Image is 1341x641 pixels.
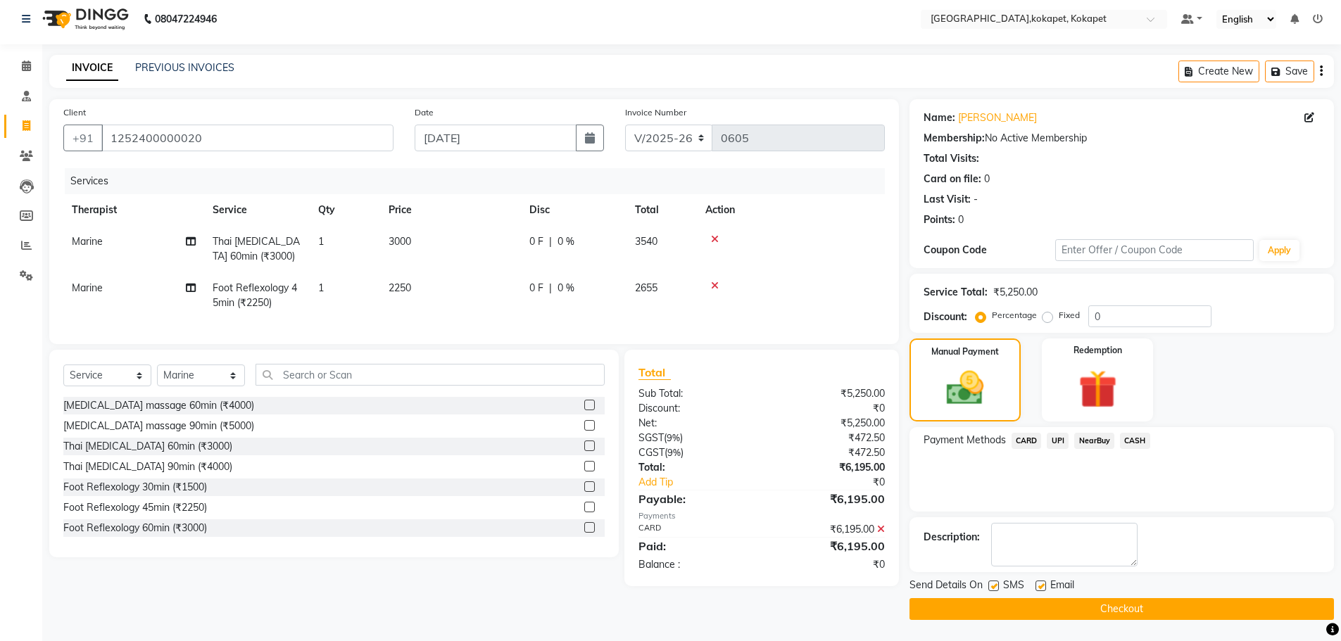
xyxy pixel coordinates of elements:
[628,490,762,507] div: Payable:
[958,212,964,227] div: 0
[1178,61,1259,82] button: Create New
[762,445,895,460] div: ₹472.50
[931,345,999,358] label: Manual Payment
[1059,309,1080,322] label: Fixed
[924,530,980,545] div: Description:
[63,194,204,226] th: Therapist
[63,439,232,454] div: Thai [MEDICAL_DATA] 60min (₹3000)
[667,447,681,458] span: 9%
[697,194,885,226] th: Action
[628,538,762,554] div: Paid:
[924,110,955,125] div: Name:
[628,431,762,445] div: ( )
[628,416,762,431] div: Net:
[762,557,895,572] div: ₹0
[628,475,783,490] a: Add Tip
[628,460,762,475] div: Total:
[1012,433,1042,449] span: CARD
[635,281,657,294] span: 2655
[762,386,895,401] div: ₹5,250.00
[635,235,657,248] span: 3540
[1074,344,1122,357] label: Redemption
[558,281,574,296] span: 0 %
[1047,433,1069,449] span: UPI
[924,192,971,207] div: Last Visit:
[993,285,1038,300] div: ₹5,250.00
[380,194,521,226] th: Price
[1074,433,1114,449] span: NearBuy
[924,310,967,324] div: Discount:
[628,522,762,537] div: CARD
[762,401,895,416] div: ₹0
[310,194,380,226] th: Qty
[628,557,762,572] div: Balance :
[762,431,895,445] div: ₹472.50
[63,125,103,151] button: +91
[628,445,762,460] div: ( )
[935,367,995,410] img: _cash.svg
[1055,239,1254,261] input: Enter Offer / Coupon Code
[762,460,895,475] div: ₹6,195.00
[63,521,207,535] div: Foot Reflexology 60min (₹3000)
[924,212,955,227] div: Points:
[625,106,686,119] label: Invoice Number
[924,433,1006,448] span: Payment Methods
[63,459,232,474] div: Thai [MEDICAL_DATA] 90min (₹4000)
[974,192,978,207] div: -
[63,419,254,433] div: [MEDICAL_DATA] massage 90min (₹5000)
[318,281,324,294] span: 1
[909,598,1334,620] button: Checkout
[924,131,1320,146] div: No Active Membership
[415,106,434,119] label: Date
[628,386,762,401] div: Sub Total:
[318,235,324,248] span: 1
[1066,365,1129,413] img: _gift.svg
[762,538,895,554] div: ₹6,195.00
[65,168,895,194] div: Services
[549,234,552,249] span: |
[924,243,1056,258] div: Coupon Code
[1003,578,1024,595] span: SMS
[627,194,697,226] th: Total
[638,431,664,444] span: SGST
[762,416,895,431] div: ₹5,250.00
[63,500,207,515] div: Foot Reflexology 45min (₹2250)
[213,235,300,262] span: Thai [MEDICAL_DATA] 60min (₹3000)
[638,365,671,380] span: Total
[924,151,979,166] div: Total Visits:
[63,106,86,119] label: Client
[63,398,254,413] div: [MEDICAL_DATA] massage 60min (₹4000)
[924,172,981,186] div: Card on file:
[213,281,297,309] span: Foot Reflexology 45min (₹2250)
[638,446,665,459] span: CGST
[66,56,118,81] a: INVOICE
[1120,433,1150,449] span: CASH
[762,490,895,507] div: ₹6,195.00
[204,194,310,226] th: Service
[63,480,207,495] div: Foot Reflexology 30min (₹1500)
[101,125,394,151] input: Search by Name/Mobile/Email/Code
[549,281,552,296] span: |
[924,131,985,146] div: Membership:
[784,475,895,490] div: ₹0
[389,281,411,294] span: 2250
[1265,61,1314,82] button: Save
[1050,578,1074,595] span: Email
[256,364,605,386] input: Search or Scan
[72,281,103,294] span: Marine
[1259,240,1299,261] button: Apply
[909,578,983,595] span: Send Details On
[958,110,1037,125] a: [PERSON_NAME]
[762,522,895,537] div: ₹6,195.00
[924,285,988,300] div: Service Total:
[984,172,990,186] div: 0
[628,401,762,416] div: Discount:
[992,309,1037,322] label: Percentage
[529,234,543,249] span: 0 F
[667,432,680,443] span: 9%
[638,510,884,522] div: Payments
[135,61,234,74] a: PREVIOUS INVOICES
[521,194,627,226] th: Disc
[529,281,543,296] span: 0 F
[72,235,103,248] span: Marine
